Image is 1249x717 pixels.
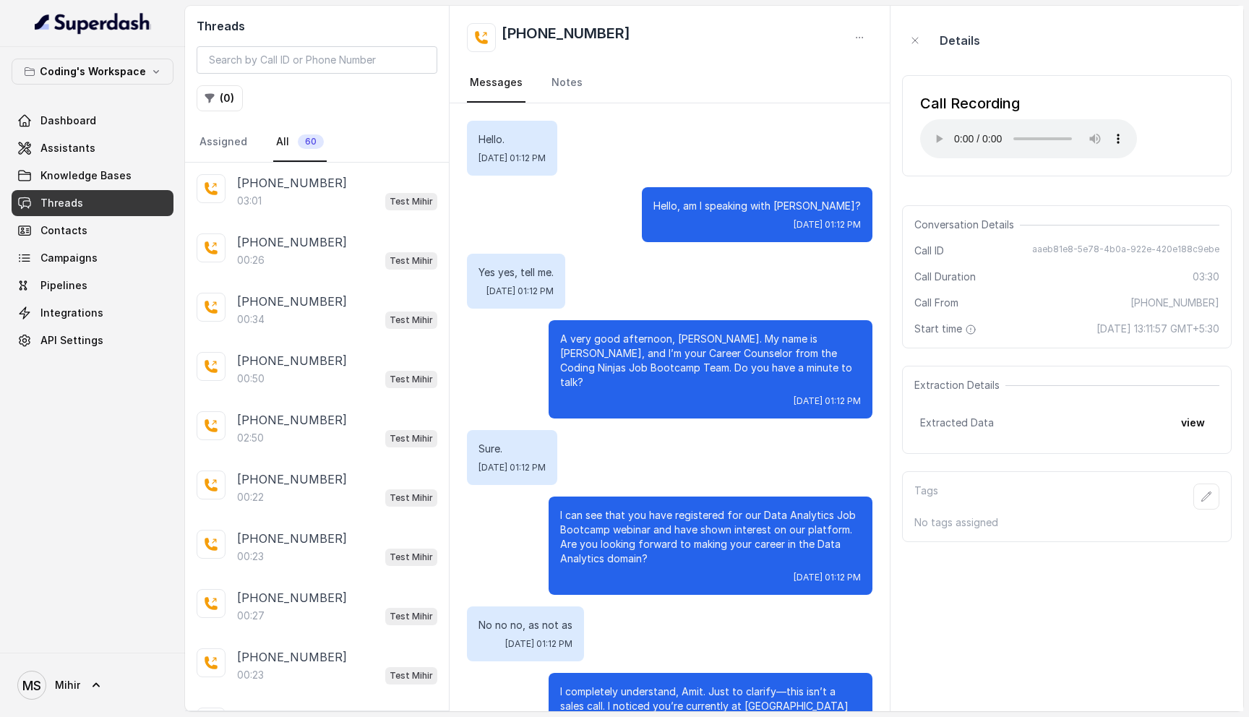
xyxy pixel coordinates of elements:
p: No no no, as not as [478,618,572,632]
a: All60 [273,123,327,162]
button: (0) [197,85,243,111]
p: A very good afternoon, [PERSON_NAME]. My name is [PERSON_NAME], and I’m your Career Counselor fro... [560,332,861,390]
span: Conversation Details [914,218,1020,232]
a: API Settings [12,327,173,353]
text: MS [22,678,41,693]
span: [PHONE_NUMBER] [1130,296,1219,310]
a: Notes [549,64,585,103]
a: Integrations [12,300,173,326]
p: [PHONE_NUMBER] [237,411,347,429]
p: Details [940,32,980,49]
p: Hello. [478,132,546,147]
span: Start time [914,322,979,336]
p: 00:22 [237,490,264,505]
span: Integrations [40,306,103,320]
nav: Tabs [197,123,437,162]
span: [DATE] 01:12 PM [794,219,861,231]
p: 00:26 [237,253,265,267]
span: [DATE] 13:11:57 GMT+5:30 [1096,322,1219,336]
a: Dashboard [12,108,173,134]
span: Threads [40,196,83,210]
a: Assigned [197,123,250,162]
p: Test Mihir [390,313,433,327]
span: aaeb81e8-5e78-4b0a-922e-420e188c9ebe [1032,244,1219,258]
span: Assistants [40,141,95,155]
span: Pipelines [40,278,87,293]
a: Messages [467,64,525,103]
span: Call Duration [914,270,976,284]
button: Coding's Workspace [12,59,173,85]
p: [PHONE_NUMBER] [237,293,347,310]
p: [PHONE_NUMBER] [237,471,347,488]
p: 00:23 [237,549,264,564]
h2: Threads [197,17,437,35]
p: Test Mihir [390,491,433,505]
p: Test Mihir [390,254,433,268]
p: [PHONE_NUMBER] [237,233,347,251]
p: Test Mihir [390,194,433,209]
span: Call From [914,296,958,310]
p: 00:34 [237,312,265,327]
nav: Tabs [467,64,872,103]
a: Campaigns [12,245,173,271]
span: Contacts [40,223,87,238]
p: Test Mihir [390,609,433,624]
span: Mihir [55,678,80,692]
span: Knowledge Bases [40,168,132,183]
p: [PHONE_NUMBER] [237,648,347,666]
p: 00:50 [237,372,265,386]
button: view [1172,410,1214,436]
p: Test Mihir [390,372,433,387]
p: Hello, am I speaking with [PERSON_NAME]? [653,199,861,213]
p: [PHONE_NUMBER] [237,174,347,192]
span: [DATE] 01:12 PM [794,572,861,583]
span: Campaigns [40,251,98,265]
span: [DATE] 01:12 PM [478,153,546,164]
span: 03:30 [1193,270,1219,284]
p: I can see that you have registered for our Data Analytics Job Bootcamp webinar and have shown int... [560,508,861,566]
span: Call ID [914,244,944,258]
span: Dashboard [40,113,96,128]
p: [PHONE_NUMBER] [237,352,347,369]
div: Call Recording [920,93,1137,113]
a: Mihir [12,665,173,705]
a: Threads [12,190,173,216]
span: Extracted Data [920,416,994,430]
a: Pipelines [12,272,173,299]
span: 60 [298,134,324,149]
span: [DATE] 01:12 PM [505,638,572,650]
p: Yes yes, tell me. [478,265,554,280]
span: API Settings [40,333,103,348]
p: Tags [914,484,938,510]
p: Test Mihir [390,669,433,683]
p: [PHONE_NUMBER] [237,589,347,606]
input: Search by Call ID or Phone Number [197,46,437,74]
p: Sure. [478,442,546,456]
a: Contacts [12,218,173,244]
p: Coding's Workspace [40,63,146,80]
a: Assistants [12,135,173,161]
audio: Your browser does not support the audio element. [920,119,1137,158]
span: [DATE] 01:12 PM [478,462,546,473]
p: [PHONE_NUMBER] [237,530,347,547]
span: [DATE] 01:12 PM [794,395,861,407]
p: 02:50 [237,431,264,445]
p: 00:27 [237,609,265,623]
p: 00:23 [237,668,264,682]
p: Test Mihir [390,432,433,446]
span: Extraction Details [914,378,1005,392]
p: Test Mihir [390,550,433,564]
span: [DATE] 01:12 PM [486,285,554,297]
p: No tags assigned [914,515,1219,530]
h2: [PHONE_NUMBER] [502,23,630,52]
a: Knowledge Bases [12,163,173,189]
img: light.svg [35,12,151,35]
p: 03:01 [237,194,262,208]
